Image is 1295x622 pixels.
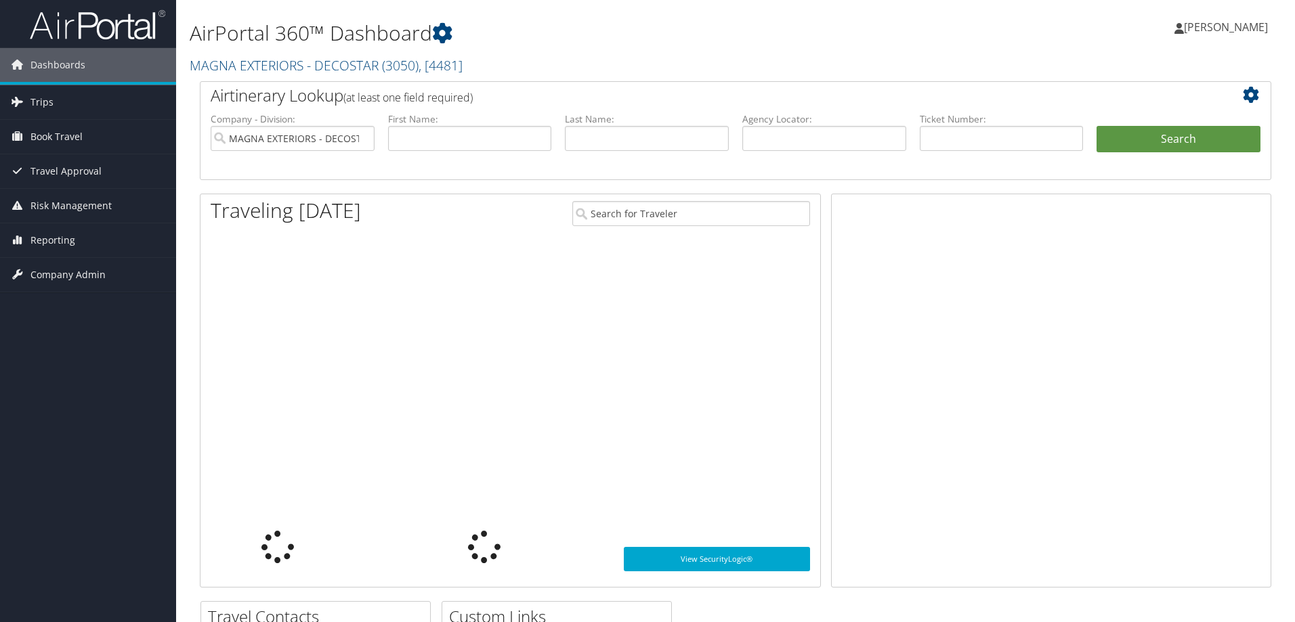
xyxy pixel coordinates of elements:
a: View SecurityLogic® [624,547,810,571]
label: Ticket Number: [920,112,1084,126]
span: Travel Approval [30,154,102,188]
a: MAGNA EXTERIORS - DECOSTAR [190,56,463,74]
span: Company Admin [30,258,106,292]
a: [PERSON_NAME] [1174,7,1281,47]
span: ( 3050 ) [382,56,419,74]
span: (at least one field required) [343,90,473,105]
img: airportal-logo.png [30,9,165,41]
label: Agency Locator: [742,112,906,126]
label: First Name: [388,112,552,126]
button: Search [1097,126,1260,153]
span: Risk Management [30,189,112,223]
span: Dashboards [30,48,85,82]
span: Book Travel [30,120,83,154]
h1: Traveling [DATE] [211,196,361,225]
span: Reporting [30,223,75,257]
h1: AirPortal 360™ Dashboard [190,19,918,47]
span: , [ 4481 ] [419,56,463,74]
h2: Airtinerary Lookup [211,84,1171,107]
span: [PERSON_NAME] [1184,20,1268,35]
label: Company - Division: [211,112,375,126]
span: Trips [30,85,54,119]
label: Last Name: [565,112,729,126]
input: Search for Traveler [572,201,810,226]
